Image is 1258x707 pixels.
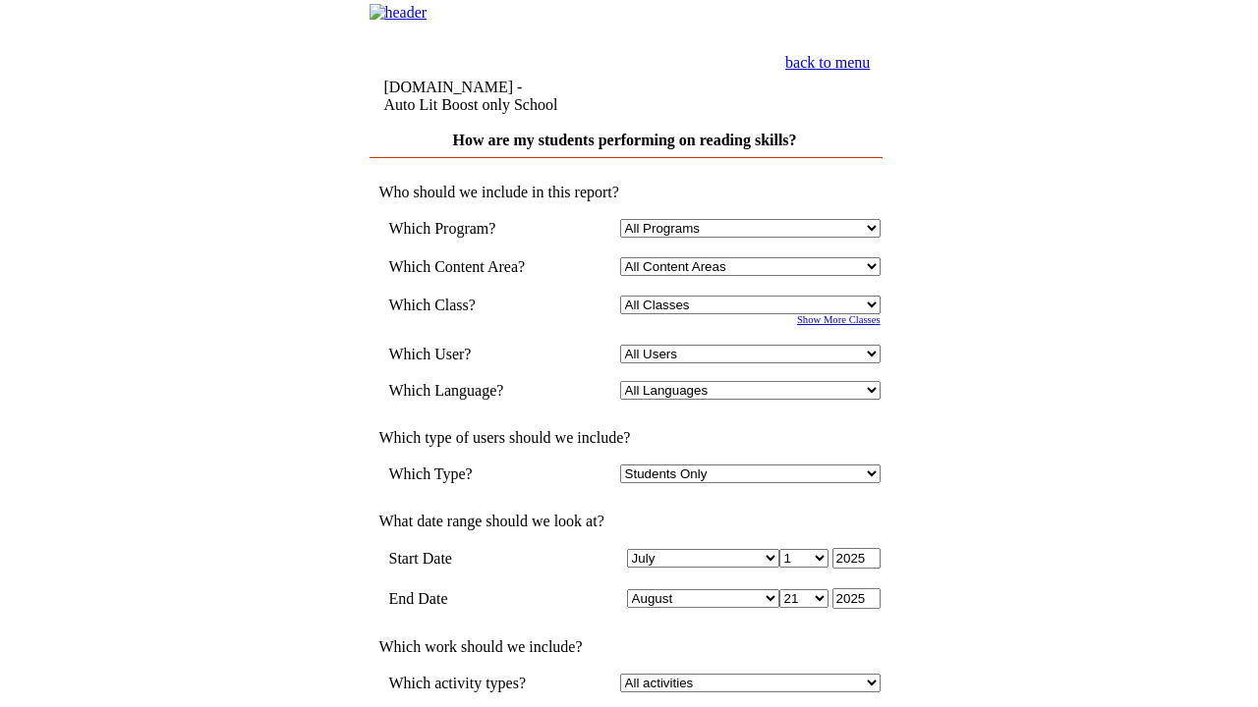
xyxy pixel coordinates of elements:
[389,464,554,483] td: Which Type?
[370,4,428,22] img: header
[389,296,554,314] td: Which Class?
[389,674,554,692] td: Which activity types?
[453,132,797,148] a: How are my students performing on reading skills?
[389,548,554,569] td: Start Date
[370,184,881,201] td: Who should we include in this report?
[389,258,526,275] nobr: Which Content Area?
[384,79,684,114] td: [DOMAIN_NAME] -
[384,96,558,113] nobr: Auto Lit Boost only School
[785,54,870,71] a: back to menu
[389,588,554,609] td: End Date
[389,381,554,400] td: Which Language?
[370,429,881,447] td: Which type of users should we include?
[389,345,554,363] td: Which User?
[370,638,881,656] td: Which work should we include?
[370,513,881,530] td: What date range should we look at?
[389,219,554,238] td: Which Program?
[797,314,881,325] a: Show More Classes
